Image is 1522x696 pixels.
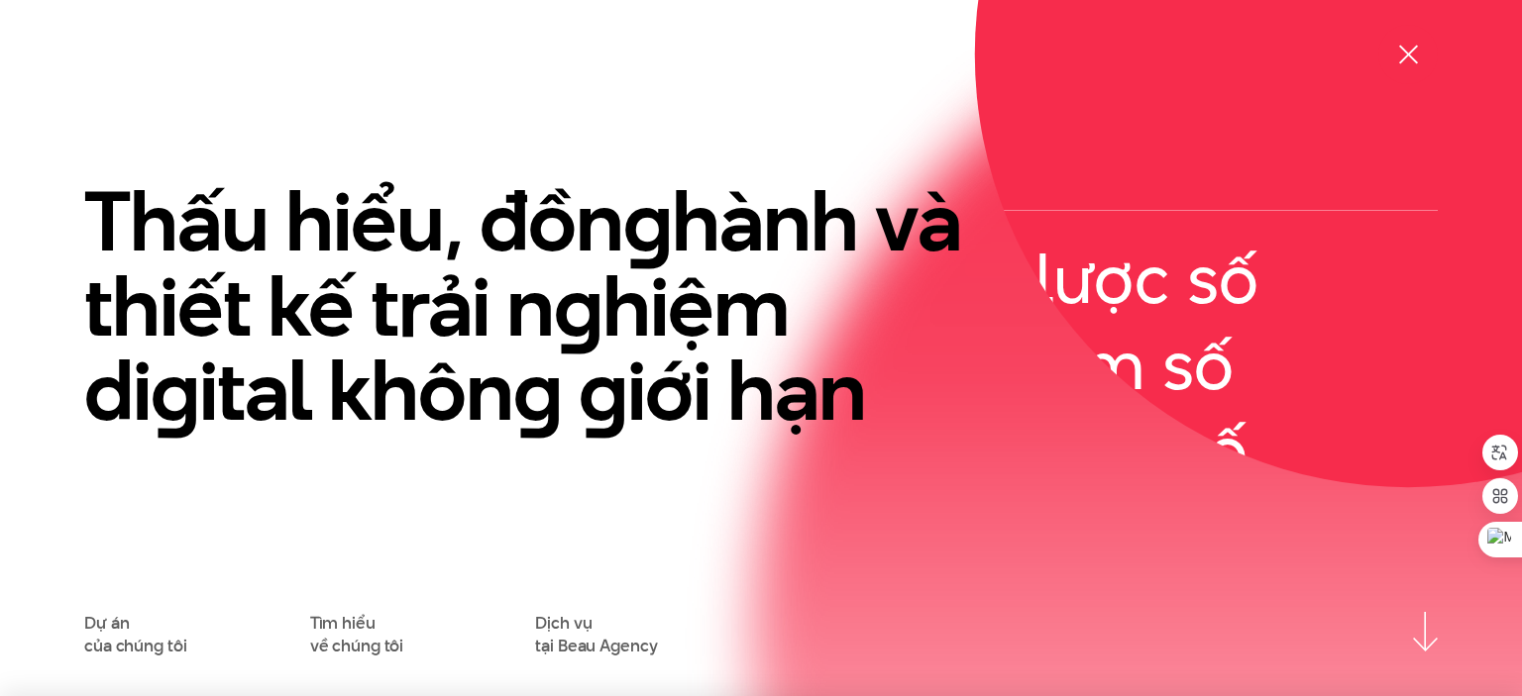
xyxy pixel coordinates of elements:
a: Dự áncủa chúng tôi [84,612,186,656]
en: g [513,333,562,448]
a: Tìm hiểuvề chúng tôi [310,612,404,656]
en: g [151,333,199,448]
en: g [554,249,602,364]
a: Dịch vụtại Beau Agency [535,612,657,656]
en: g [623,163,672,279]
en: g [579,333,627,448]
h1: Thấu hiểu, đồn hành và thiết kế trải n hiệm di ital khôn iới hạn [84,179,977,434]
